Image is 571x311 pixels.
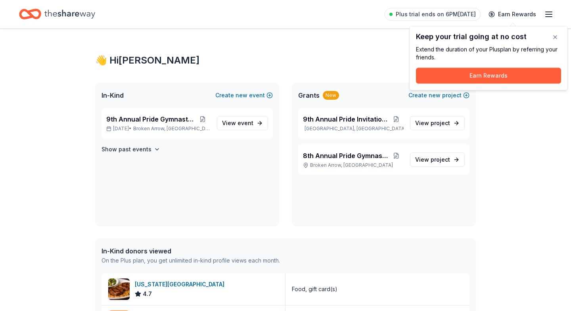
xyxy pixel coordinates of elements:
[416,33,561,41] div: Keep your trial going at no cost
[303,114,388,124] span: 9th Annual Pride Invitational
[102,91,124,100] span: In-Kind
[415,155,450,164] span: View
[385,8,481,21] a: Plus trial ends on 6PM[DATE]
[217,116,268,130] a: View event
[106,114,195,124] span: 9th Annual Pride Gymnastics
[298,91,320,100] span: Grants
[303,151,389,160] span: 8th Annual Pride Gymnastics
[19,5,95,23] a: Home
[102,145,160,154] button: Show past events
[410,153,465,167] a: View project
[102,145,151,154] h4: Show past events
[429,91,441,100] span: new
[431,156,450,163] span: project
[106,126,211,132] p: [DATE] •
[95,54,476,67] div: 👋 Hi [PERSON_NAME]
[143,289,152,299] span: 4.7
[415,118,450,128] span: View
[238,120,253,126] span: event
[408,91,469,100] button: Createnewproject
[303,162,404,168] p: Broken Arrow, [GEOGRAPHIC_DATA]
[292,284,337,294] div: Food, gift card(s)
[102,246,280,256] div: In-Kind donors viewed
[416,68,561,84] button: Earn Rewards
[108,278,130,300] img: Image for Texas Roadhouse
[410,116,465,130] a: View project
[303,126,404,132] p: [GEOGRAPHIC_DATA], [GEOGRAPHIC_DATA]
[236,91,247,100] span: new
[102,256,280,265] div: On the Plus plan, you get unlimited in-kind profile views each month.
[323,91,339,100] div: New
[222,118,253,128] span: View
[215,91,273,100] button: Createnewevent
[135,280,228,289] div: [US_STATE][GEOGRAPHIC_DATA]
[416,46,561,62] div: Extend the duration of your Plus plan by referring your friends.
[431,120,450,126] span: project
[133,126,211,132] span: Broken Arrow, [GEOGRAPHIC_DATA]
[396,10,476,19] span: Plus trial ends on 6PM[DATE]
[484,7,541,21] a: Earn Rewards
